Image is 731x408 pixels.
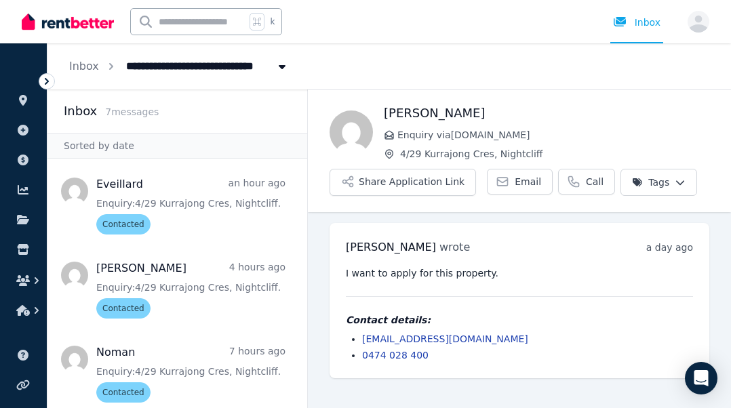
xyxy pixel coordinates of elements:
a: Inbox [69,60,99,73]
span: Call [586,175,604,188]
span: 7 message s [105,106,159,117]
nav: Breadcrumb [47,43,311,89]
div: Open Intercom Messenger [685,362,717,394]
div: Sorted by date [47,133,307,159]
h4: Contact details: [346,313,693,327]
pre: I want to apply for this property. [346,266,693,280]
h1: [PERSON_NAME] [384,104,709,123]
a: [PERSON_NAME]4 hours agoEnquiry:4/29 Kurrajong Cres, Nightcliff.Contacted [96,260,285,319]
button: Share Application Link [330,169,476,196]
a: Email [487,169,553,195]
a: Eveillardan hour agoEnquiry:4/29 Kurrajong Cres, Nightcliff.Contacted [96,176,285,234]
span: [PERSON_NAME] [346,241,436,253]
span: Tags [632,176,669,189]
button: Tags [620,169,697,196]
h2: Inbox [64,102,97,121]
div: Inbox [613,16,660,29]
span: Enquiry via [DOMAIN_NAME] [397,128,709,142]
img: RentBetter [22,12,114,32]
img: Hisham Suliman [330,110,373,154]
span: k [270,16,275,27]
a: Call [558,169,615,195]
a: [EMAIL_ADDRESS][DOMAIN_NAME] [362,333,528,344]
a: 0474 028 400 [362,350,429,361]
span: wrote [439,241,470,253]
a: Noman7 hours agoEnquiry:4/29 Kurrajong Cres, Nightcliff.Contacted [96,344,285,403]
span: Email [515,175,541,188]
time: a day ago [646,242,693,253]
span: 4/29 Kurrajong Cres, Nightcliff [400,147,709,161]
